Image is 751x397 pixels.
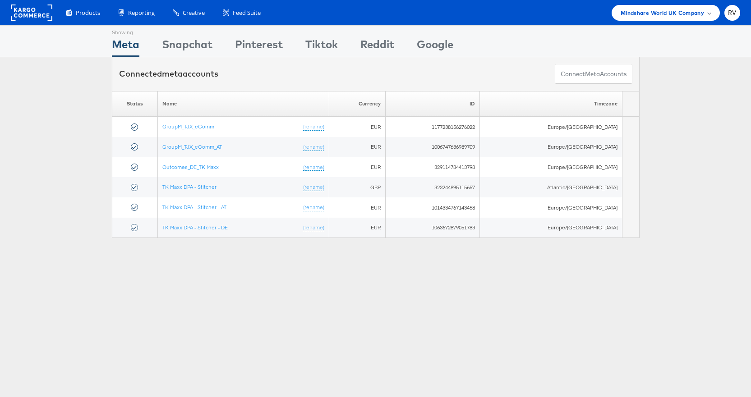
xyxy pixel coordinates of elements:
div: Showing [112,26,139,37]
div: Pinterest [235,37,283,57]
td: Europe/[GEOGRAPHIC_DATA] [480,157,622,178]
a: TK Maxx DPA - Stitcher - DE [162,224,228,231]
td: 1063672879051783 [386,218,480,238]
button: ConnectmetaAccounts [555,64,632,84]
td: EUR [329,137,386,157]
div: Tiktok [305,37,338,57]
td: 1006747636989709 [386,137,480,157]
th: Timezone [480,91,622,117]
a: (rename) [303,183,324,191]
a: GroupM_TJX_eComm [162,123,214,130]
td: 1177238156276022 [386,117,480,137]
th: Currency [329,91,386,117]
a: (rename) [303,224,324,232]
td: EUR [329,218,386,238]
td: EUR [329,117,386,137]
td: Europe/[GEOGRAPHIC_DATA] [480,197,622,218]
div: Connected accounts [119,68,218,80]
span: Products [76,9,100,17]
span: meta [585,70,600,78]
th: Name [158,91,329,117]
td: 1014334767143458 [386,197,480,218]
th: ID [386,91,480,117]
td: EUR [329,197,386,218]
td: Atlantic/[GEOGRAPHIC_DATA] [480,177,622,197]
a: (rename) [303,143,324,151]
a: GroupM_TJX_eComm_AT [162,143,222,150]
th: Status [112,91,158,117]
a: (rename) [303,164,324,171]
td: EUR [329,157,386,178]
a: (rename) [303,123,324,131]
span: Feed Suite [233,9,261,17]
td: 323244895115657 [386,177,480,197]
a: TK Maxx DPA - Stitcher - AT [162,204,226,210]
td: 329114784413798 [386,157,480,178]
span: Creative [183,9,205,17]
a: TK Maxx DPA - Stitcher [162,183,217,190]
span: RV [728,10,737,16]
span: meta [162,68,183,79]
div: Snapchat [162,37,212,57]
td: GBP [329,177,386,197]
span: Reporting [128,9,155,17]
div: Google [417,37,453,57]
a: (rename) [303,204,324,211]
div: Meta [112,37,139,57]
td: Europe/[GEOGRAPHIC_DATA] [480,137,622,157]
span: Mindshare World UK Company [621,8,704,18]
td: Europe/[GEOGRAPHIC_DATA] [480,117,622,137]
div: Reddit [360,37,394,57]
td: Europe/[GEOGRAPHIC_DATA] [480,218,622,238]
a: Outcomes_DE_TK Maxx [162,164,219,170]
